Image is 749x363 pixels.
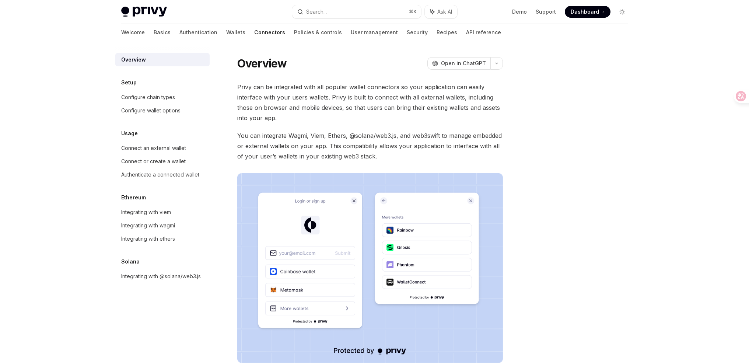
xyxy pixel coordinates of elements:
[571,8,599,15] span: Dashboard
[121,78,137,87] h5: Setup
[237,130,503,161] span: You can integrate Wagmi, Viem, Ethers, @solana/web3.js, and web3swift to manage embedded or exter...
[115,91,210,104] a: Configure chain types
[121,257,140,266] h5: Solana
[121,208,171,217] div: Integrating with viem
[427,57,490,70] button: Open in ChatGPT
[437,24,457,41] a: Recipes
[441,60,486,67] span: Open in ChatGPT
[115,270,210,283] a: Integrating with @solana/web3.js
[121,7,167,17] img: light logo
[437,8,452,15] span: Ask AI
[351,24,398,41] a: User management
[294,24,342,41] a: Policies & controls
[237,82,503,123] span: Privy can be integrated with all popular wallet connectors so your application can easily interfa...
[121,24,145,41] a: Welcome
[121,55,146,64] div: Overview
[121,193,146,202] h5: Ethereum
[407,24,428,41] a: Security
[409,9,417,15] span: ⌘ K
[121,129,138,138] h5: Usage
[121,93,175,102] div: Configure chain types
[115,53,210,66] a: Overview
[115,142,210,155] a: Connect an external wallet
[292,5,421,18] button: Search...⌘K
[115,232,210,245] a: Integrating with ethers
[536,8,556,15] a: Support
[121,170,199,179] div: Authenticate a connected wallet
[121,272,201,281] div: Integrating with @solana/web3.js
[254,24,285,41] a: Connectors
[115,206,210,219] a: Integrating with viem
[565,6,610,18] a: Dashboard
[306,7,327,16] div: Search...
[121,106,181,115] div: Configure wallet options
[237,173,503,363] img: Connectors3
[115,104,210,117] a: Configure wallet options
[154,24,171,41] a: Basics
[237,57,287,70] h1: Overview
[179,24,217,41] a: Authentication
[616,6,628,18] button: Toggle dark mode
[121,157,186,166] div: Connect or create a wallet
[226,24,245,41] a: Wallets
[115,155,210,168] a: Connect or create a wallet
[512,8,527,15] a: Demo
[115,219,210,232] a: Integrating with wagmi
[425,5,457,18] button: Ask AI
[466,24,501,41] a: API reference
[115,168,210,181] a: Authenticate a connected wallet
[121,234,175,243] div: Integrating with ethers
[121,221,175,230] div: Integrating with wagmi
[121,144,186,153] div: Connect an external wallet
